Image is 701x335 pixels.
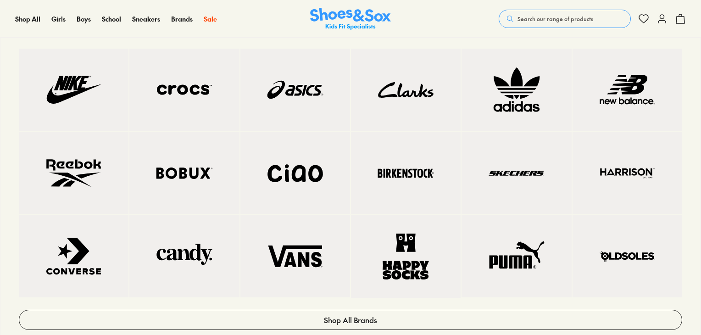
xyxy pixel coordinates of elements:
[310,8,391,30] a: Shoes & Sox
[517,15,593,23] span: Search our range of products
[499,10,631,28] button: Search our range of products
[5,3,32,31] button: Open gorgias live chat
[77,14,91,23] span: Boys
[102,14,121,24] a: School
[132,14,160,24] a: Sneakers
[102,14,121,23] span: School
[77,14,91,24] a: Boys
[51,14,66,23] span: Girls
[310,8,391,30] img: SNS_Logo_Responsive.svg
[204,14,217,23] span: Sale
[324,314,377,325] span: Shop All Brands
[15,14,40,24] a: Shop All
[171,14,193,23] span: Brands
[171,14,193,24] a: Brands
[132,14,160,23] span: Sneakers
[204,14,217,24] a: Sale
[19,310,682,330] a: Shop All Brands
[51,14,66,24] a: Girls
[15,14,40,23] span: Shop All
